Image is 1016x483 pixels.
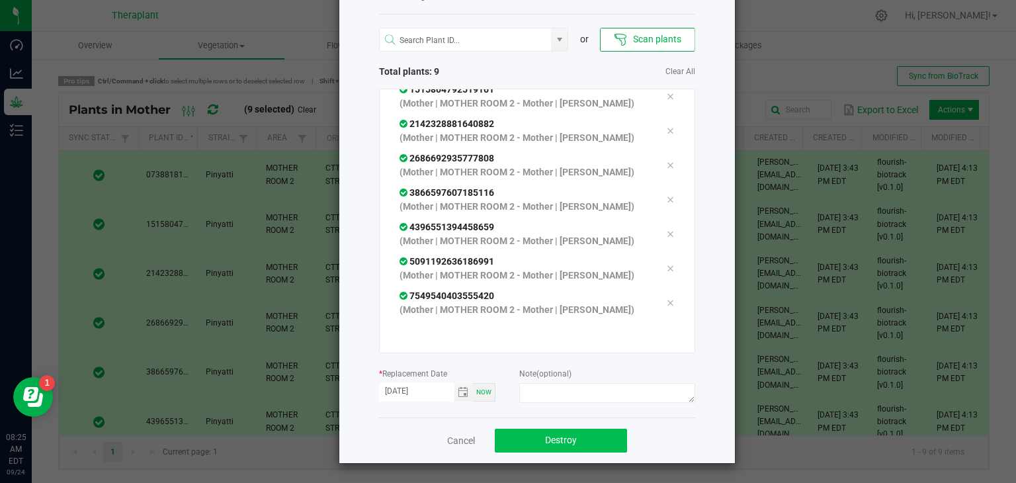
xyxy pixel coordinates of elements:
[379,383,454,400] input: Date
[400,290,494,301] span: 7549540403555420
[400,165,647,179] p: (Mother | MOTHER ROOM 2 - Mother | [PERSON_NAME])
[400,256,409,267] span: In Sync
[379,65,537,79] span: Total plants: 9
[400,97,647,110] p: (Mother | MOTHER ROOM 2 - Mother | [PERSON_NAME])
[454,383,474,402] span: Toggle calendar
[656,192,684,208] div: Remove tag
[39,375,55,391] iframe: Resource center unread badge
[400,290,409,301] span: In Sync
[656,89,684,105] div: Remove tag
[495,429,627,453] button: Destroy
[400,153,409,163] span: In Sync
[400,222,494,232] span: 4396551394458659
[400,256,494,267] span: 5091192636186991
[665,66,695,77] a: Clear All
[400,187,494,198] span: 3866597607185116
[380,28,552,52] input: NO DATA FOUND
[400,303,647,317] p: (Mother | MOTHER ROOM 2 - Mother | [PERSON_NAME])
[600,28,695,52] button: Scan plants
[447,434,475,447] a: Cancel
[400,234,647,248] p: (Mother | MOTHER ROOM 2 - Mother | [PERSON_NAME])
[400,153,494,163] span: 2686692935777808
[400,118,494,129] span: 2142328881640882
[656,157,684,173] div: Remove tag
[656,123,684,139] div: Remove tag
[545,435,577,445] span: Destroy
[656,261,684,277] div: Remove tag
[568,32,600,46] div: or
[400,200,647,214] p: (Mother | MOTHER ROOM 2 - Mother | [PERSON_NAME])
[400,84,409,95] span: In Sync
[656,226,684,242] div: Remove tag
[400,222,409,232] span: In Sync
[400,84,494,95] span: 1515804792519161
[400,187,409,198] span: In Sync
[13,377,53,417] iframe: Resource center
[656,295,684,311] div: Remove tag
[400,118,409,129] span: In Sync
[400,131,647,145] p: (Mother | MOTHER ROOM 2 - Mother | [PERSON_NAME])
[476,388,491,396] span: Now
[519,368,571,380] label: Note
[536,369,571,378] span: (optional)
[400,269,647,283] p: (Mother | MOTHER ROOM 2 - Mother | [PERSON_NAME])
[379,368,447,380] label: Replacement Date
